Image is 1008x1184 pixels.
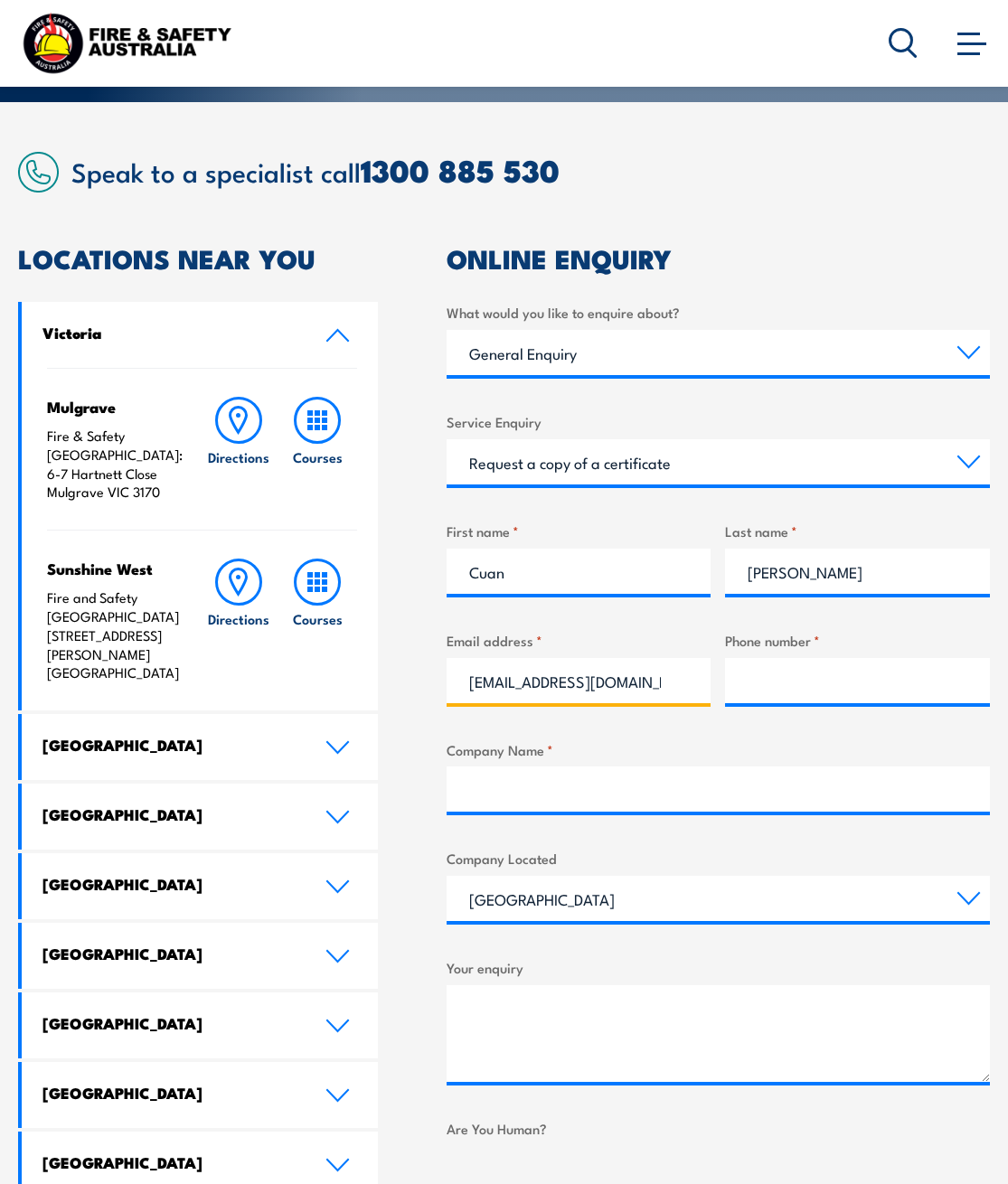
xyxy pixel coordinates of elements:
[47,397,191,417] h4: Mulgrave
[22,992,378,1058] a: [GEOGRAPHIC_DATA]
[47,427,191,502] p: Fire & Safety [GEOGRAPHIC_DATA]: 6-7 Hartnett Close Mulgrave VIC 3170
[725,630,990,651] label: Phone number
[293,609,343,628] h6: Courses
[42,735,297,755] h4: [GEOGRAPHIC_DATA]
[22,302,378,368] a: Victoria
[447,739,990,760] label: Company Name
[71,154,990,187] h2: Speak to a specialist call
[278,559,357,682] a: Courses
[22,923,378,989] a: [GEOGRAPHIC_DATA]
[293,447,343,466] h6: Courses
[725,521,990,541] label: Last name
[361,146,560,193] a: 1300 885 530
[42,1152,297,1172] h4: [GEOGRAPHIC_DATA]
[447,521,711,541] label: First name
[447,848,990,869] label: Company Located
[22,784,378,850] a: [GEOGRAPHIC_DATA]
[22,1062,378,1128] a: [GEOGRAPHIC_DATA]
[447,957,990,978] label: Your enquiry
[42,1013,297,1033] h4: [GEOGRAPHIC_DATA]
[447,1118,990,1139] label: Are You Human?
[47,559,191,578] h4: Sunshine West
[42,1083,297,1103] h4: [GEOGRAPHIC_DATA]
[278,397,357,502] a: Courses
[42,804,297,824] h4: [GEOGRAPHIC_DATA]
[18,246,378,269] h2: LOCATIONS NEAR YOU
[22,853,378,919] a: [GEOGRAPHIC_DATA]
[42,944,297,963] h4: [GEOGRAPHIC_DATA]
[447,302,990,323] label: What would you like to enquire about?
[42,874,297,894] h4: [GEOGRAPHIC_DATA]
[447,411,990,432] label: Service Enquiry
[42,323,297,343] h4: Victoria
[208,447,269,466] h6: Directions
[47,588,191,682] p: Fire and Safety [GEOGRAPHIC_DATA] [STREET_ADDRESS][PERSON_NAME] [GEOGRAPHIC_DATA]
[200,559,278,682] a: Directions
[447,630,711,651] label: Email address
[447,246,990,269] h2: ONLINE ENQUIRY
[22,714,378,780] a: [GEOGRAPHIC_DATA]
[200,397,278,502] a: Directions
[208,609,269,628] h6: Directions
